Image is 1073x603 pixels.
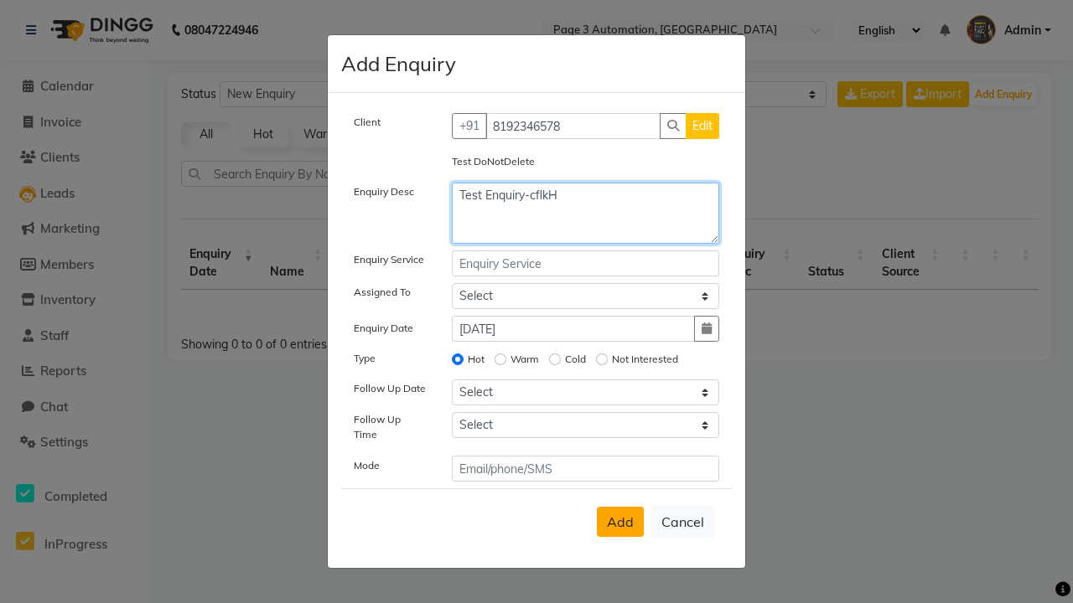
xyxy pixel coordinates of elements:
input: Email/phone/SMS [452,456,720,482]
label: Follow Up Date [354,381,426,396]
span: Edit [692,118,713,133]
button: Edit [686,113,719,139]
label: Enquiry Desc [354,184,414,199]
button: Cancel [651,506,715,538]
button: +91 [452,113,487,139]
label: Type [354,351,376,366]
label: Enquiry Service [354,252,424,267]
label: Hot [468,352,485,367]
span: Add [607,513,634,530]
label: Mode [354,458,380,473]
button: Add [597,507,644,537]
label: Warm [511,352,539,367]
input: Enquiry Service [452,250,720,276]
label: Not Interested [612,352,678,367]
label: Assigned To [354,285,411,300]
input: Search by Name/Mobile/Email/Code [485,113,661,139]
label: Follow Up Time [354,412,427,442]
h4: Add Enquiry [341,49,456,79]
label: Enquiry Date [354,321,413,336]
label: Client [354,115,381,130]
label: Test DoNotDelete [452,154,535,169]
label: Cold [565,352,586,367]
